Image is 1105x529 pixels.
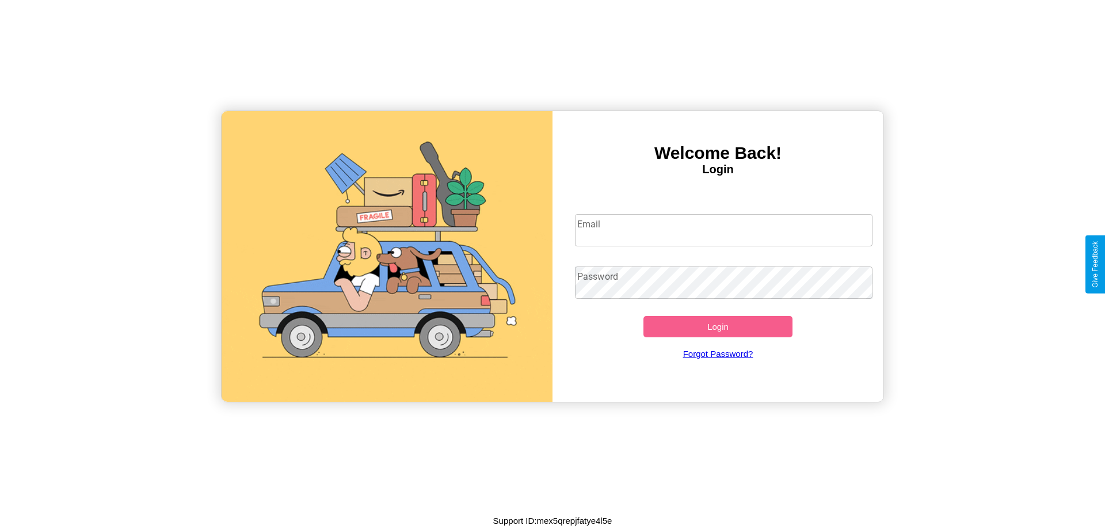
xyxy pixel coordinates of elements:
[493,513,612,528] p: Support ID: mex5qrepjfatye4l5e
[552,163,883,176] h4: Login
[569,337,867,370] a: Forgot Password?
[643,316,792,337] button: Login
[552,143,883,163] h3: Welcome Back!
[222,111,552,402] img: gif
[1091,241,1099,288] div: Give Feedback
